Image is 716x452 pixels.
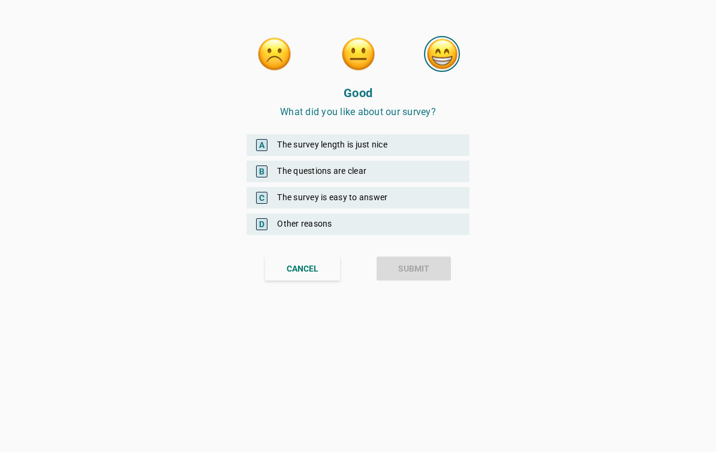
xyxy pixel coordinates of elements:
[280,106,436,117] span: What did you like about our survey?
[256,165,267,177] span: B
[246,134,470,156] div: The survey length is just nice
[287,263,318,275] div: CANCEL
[256,218,267,230] span: D
[246,187,470,209] div: The survey is easy to answer
[265,257,340,281] button: CANCEL
[246,161,470,182] div: The questions are clear
[344,86,372,100] strong: Good
[246,213,470,235] div: Other reasons
[256,139,267,151] span: A
[256,192,267,204] span: C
